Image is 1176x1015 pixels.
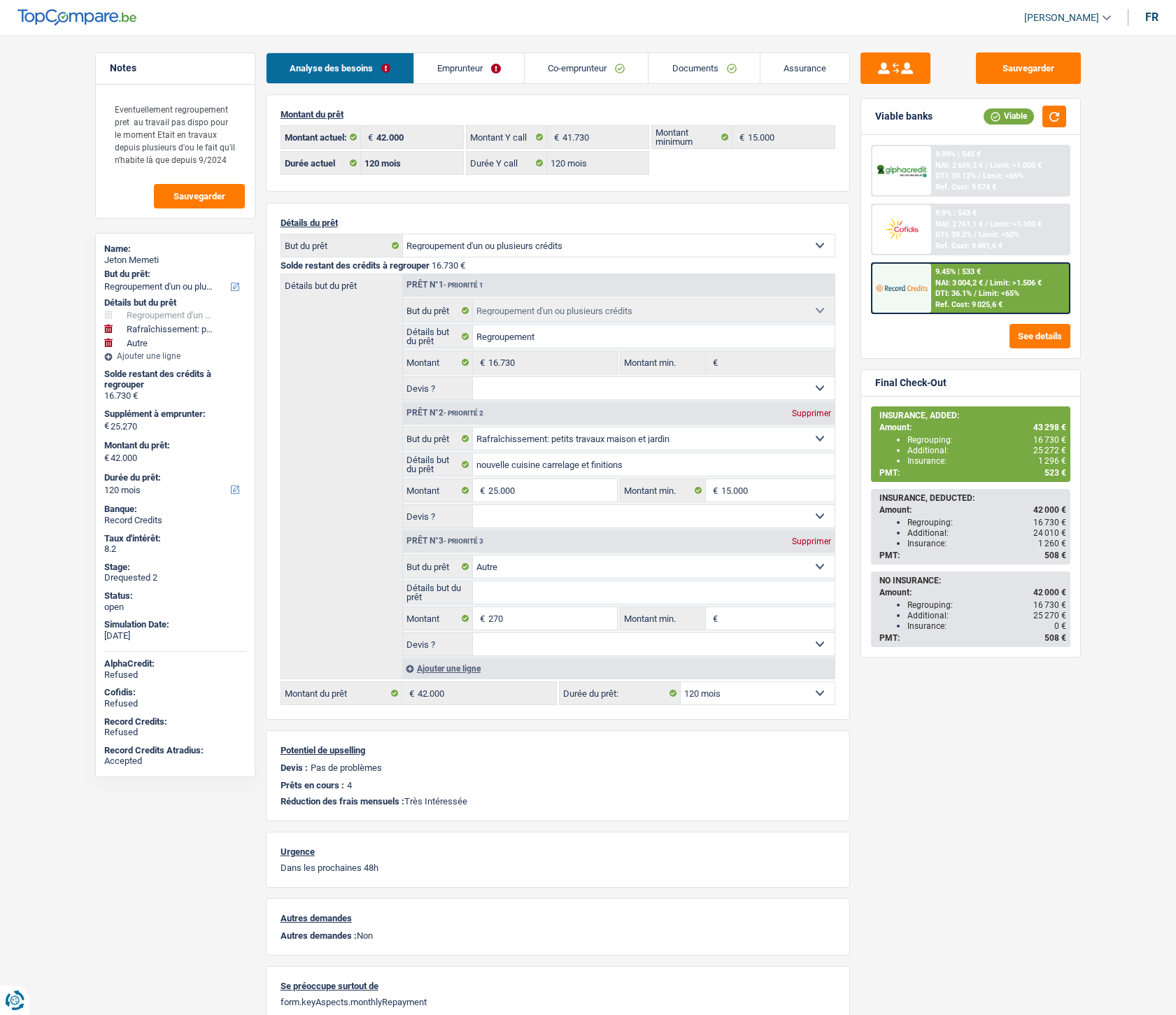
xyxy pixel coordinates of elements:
div: Additional: [907,528,1066,538]
div: INSURANCE, DEDUCTED: [879,493,1066,503]
div: Viable banks [875,111,933,122]
div: Additional: [907,446,1066,455]
span: 16.730 € [432,260,465,271]
button: Sauvegarder [976,52,1081,84]
label: Durée actuel [281,152,362,174]
span: DTI: 36.1% [935,289,972,298]
span: € [361,126,376,148]
p: Urgence [281,846,835,857]
label: Durée du prêt: [560,682,681,704]
label: Détails but du prêt [403,453,474,476]
div: Insurance: [907,456,1066,466]
span: / [974,230,977,239]
span: € [473,479,488,502]
div: Amount: [879,505,1066,515]
label: Devis ? [403,633,474,655]
span: Autres demandes : [281,930,357,941]
span: Limit: >1.506 € [990,278,1042,288]
a: Co-emprunteur [525,53,648,83]
label: Montant du prêt: [104,440,243,451]
span: Sauvegarder [173,192,225,201]
div: INSURANCE, ADDED: [879,411,1066,420]
div: Refused [104,698,246,709]
span: NAI: 2 761,1 € [935,220,983,229]
span: Limit: >1.100 € [990,220,1042,229]
div: Amount: [879,588,1066,597]
span: 0 € [1054,621,1066,631]
p: Prêts en cours : [281,780,344,790]
label: Supplément à emprunter: [104,409,243,420]
div: Ref. Cost: 9 481,6 € [935,241,1003,250]
div: Taux d'intérêt: [104,533,246,544]
a: Documents [649,53,759,83]
span: DTI: 39.12% [935,171,976,180]
div: Insurance: [907,539,1066,548]
p: Dans les prochaines 48h [281,863,835,873]
p: Non [281,930,835,941]
label: But du prêt [403,555,474,578]
label: Montant Y call [467,126,547,148]
span: 16 730 € [1033,435,1066,445]
span: Réduction des frais mensuels : [281,796,404,807]
label: Détails but du prêt [403,325,474,348]
span: 25 270 € [1033,611,1066,620]
div: Insurance: [907,621,1066,631]
span: € [732,126,748,148]
span: 24 010 € [1033,528,1066,538]
div: Amount: [879,423,1066,432]
label: Montant [403,607,474,630]
span: € [547,126,562,148]
div: Ajouter une ligne [402,658,835,679]
label: Durée Y call [467,152,547,174]
label: Montant min. [621,607,706,630]
span: Limit: <60% [979,230,1019,239]
p: 4 [347,780,352,790]
div: fr [1145,10,1159,24]
div: AlphaCredit: [104,658,246,669]
div: Jeton Memeti [104,255,246,266]
div: 9.99% | 545 € [935,150,981,159]
a: Analyse des besoins [267,53,413,83]
label: Détails but du prêt [403,581,474,604]
span: 16 730 € [1033,600,1066,610]
div: Regrouping: [907,435,1066,445]
span: € [104,453,109,464]
p: Détails du prêt [281,218,835,228]
div: Solde restant des crédits à regrouper [104,369,246,390]
label: Détails but du prêt [281,274,402,290]
div: open [104,602,246,613]
span: - Priorité 1 [444,281,483,289]
span: 508 € [1044,551,1066,560]
div: Status: [104,590,246,602]
div: Accepted [104,755,246,767]
span: € [706,479,721,502]
button: Sauvegarder [154,184,245,208]
p: Pas de problèmes [311,762,382,773]
p: Potentiel de upselling [281,745,835,755]
div: Prêt n°3 [403,537,487,546]
div: Ref. Cost: 9 574 € [935,183,996,192]
a: Assurance [760,53,849,83]
p: Très Intéressée [281,796,835,807]
a: [PERSON_NAME] [1013,6,1111,29]
span: [PERSON_NAME] [1024,12,1099,24]
div: 16.730 € [104,390,246,402]
span: / [985,220,988,229]
span: DTI: 38.2% [935,230,972,239]
p: Montant du prêt [281,109,835,120]
label: Montant [403,479,474,502]
div: Ref. Cost: 9 025,6 € [935,300,1003,309]
div: Simulation Date: [104,619,246,630]
span: € [473,351,488,374]
label: But du prêt: [104,269,243,280]
span: € [706,351,721,374]
div: Cofidis: [104,687,246,698]
label: But du prêt [403,427,474,450]
label: Montant min. [621,479,706,502]
span: € [706,607,721,630]
div: Banque: [104,504,246,515]
div: Supprimer [788,409,835,418]
span: 25 272 € [1033,446,1066,455]
span: € [402,682,418,704]
span: - Priorité 3 [444,537,483,545]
